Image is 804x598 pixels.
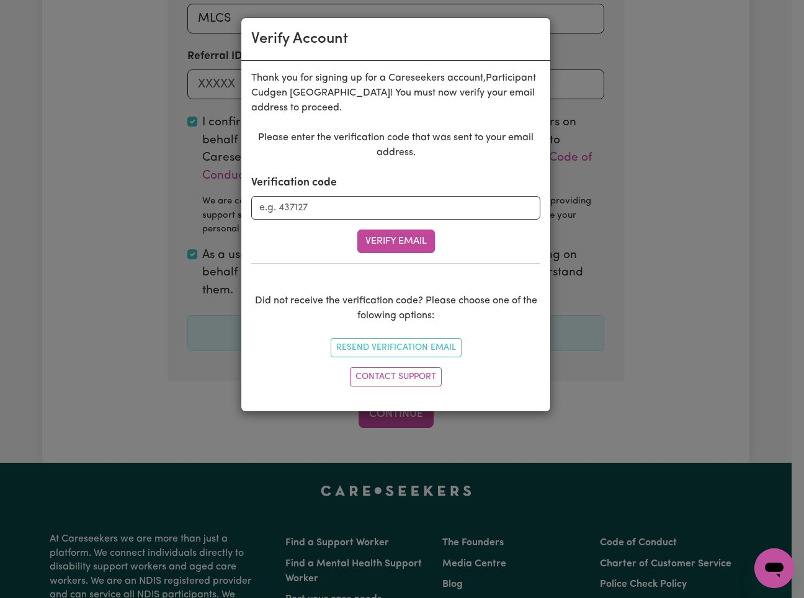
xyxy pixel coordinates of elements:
[754,548,794,588] iframe: Button to launch messaging window
[350,367,442,386] a: Contact Support
[251,293,540,323] p: Did not receive the verification code? Please choose one of the folowing options:
[357,230,435,253] button: Verify Email
[251,71,540,115] p: Thank you for signing up for a Careseekers account, Participant Cudgen [GEOGRAPHIC_DATA] ! You mu...
[251,130,540,160] p: Please enter the verification code that was sent to your email address.
[251,175,337,191] label: Verification code
[331,338,462,357] button: Resend Verification Email
[251,28,348,50] div: Verify Account
[251,196,540,220] input: e.g. 437127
